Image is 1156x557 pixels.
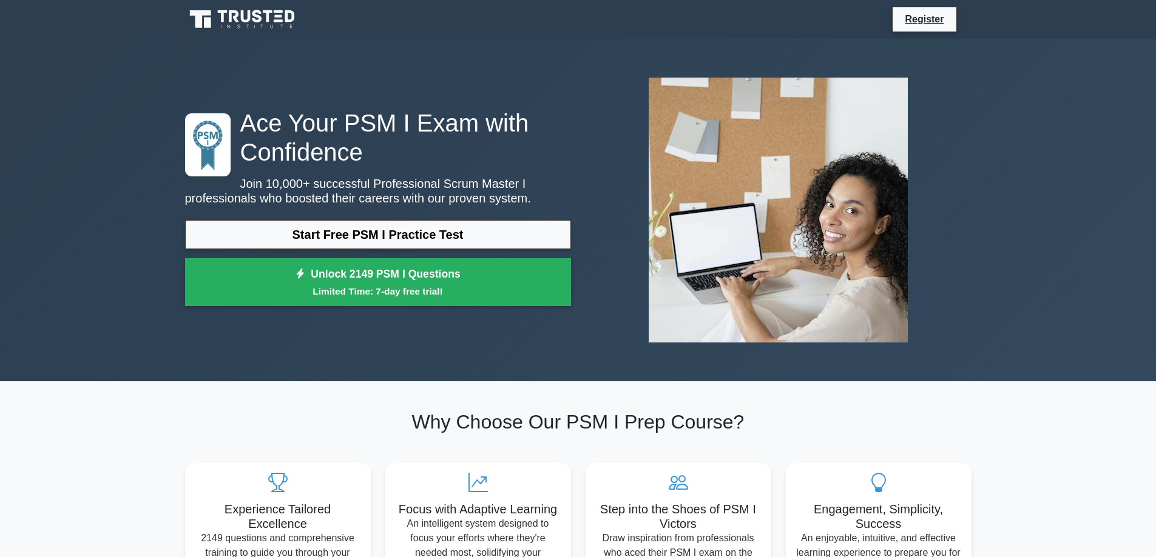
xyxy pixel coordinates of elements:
h5: Experience Tailored Excellence [195,502,361,531]
h5: Step into the Shoes of PSM I Victors [595,502,762,531]
a: Unlock 2149 PSM I QuestionsLimited Time: 7-day free trial! [185,258,571,307]
h5: Engagement, Simplicity, Success [796,502,962,531]
a: Register [897,12,951,27]
a: Start Free PSM I Practice Test [185,220,571,249]
h2: Why Choose Our PSM I Prep Course? [185,410,972,433]
p: Join 10,000+ successful Professional Scrum Master I professionals who boosted their careers with ... [185,176,571,205]
small: Limited Time: 7-day free trial! [200,284,556,298]
h1: Ace Your PSM I Exam with Confidence [185,108,571,167]
h5: Focus with Adaptive Learning [395,502,561,516]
